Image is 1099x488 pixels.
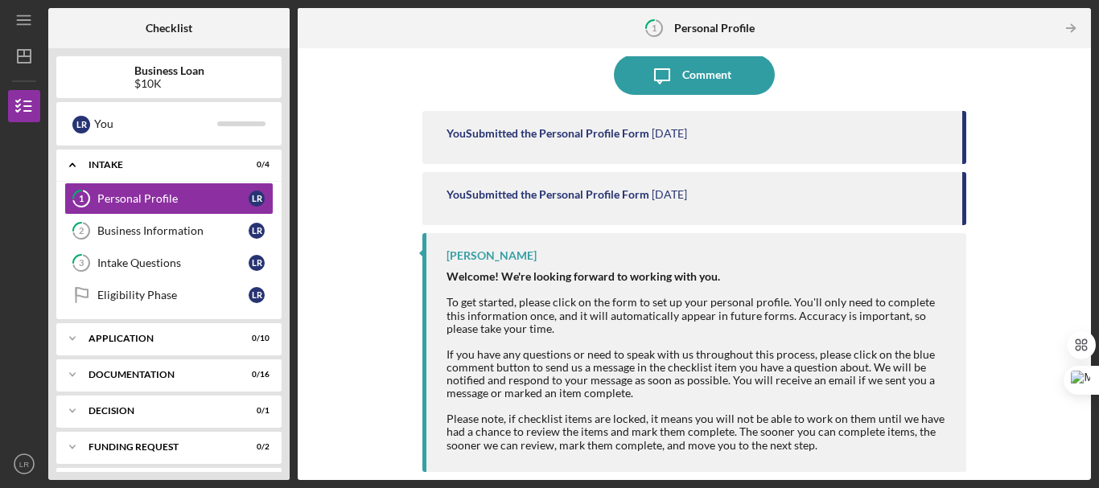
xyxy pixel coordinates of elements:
[19,460,29,469] text: LR
[97,256,249,269] div: Intake Questions
[134,64,204,77] b: Business Loan
[249,191,265,207] div: L R
[64,279,274,311] a: Eligibility PhaseLR
[241,406,270,416] div: 0 / 1
[652,188,687,201] time: 2025-08-10 18:10
[249,287,265,303] div: L R
[241,442,270,452] div: 0 / 2
[614,55,775,95] button: Comment
[97,224,249,237] div: Business Information
[88,370,229,379] div: Documentation
[241,160,270,170] div: 0 / 4
[64,215,274,247] a: 2Business InformationLR
[134,77,204,90] div: $10K
[79,258,84,269] tspan: 3
[146,22,192,35] b: Checklist
[88,160,229,170] div: Intake
[8,448,40,480] button: LR
[97,289,249,301] div: Eligibility Phase
[88,334,229,343] div: Application
[88,442,229,452] div: Funding Request
[447,249,537,262] div: [PERSON_NAME]
[447,269,720,283] strong: Welcome! We're looking forward to working with you.
[241,334,270,343] div: 0 / 10
[64,247,274,279] a: 3Intake QuestionsLR
[447,188,649,201] div: You Submitted the Personal Profile Form
[652,127,687,140] time: 2025-08-10 18:14
[94,110,217,137] div: You
[241,370,270,379] div: 0 / 16
[682,55,731,95] div: Comment
[447,270,950,451] div: To get started, please click on the form to set up your personal profile. You'll only need to com...
[447,127,649,140] div: You Submitted the Personal Profile Form
[72,116,90,133] div: L R
[79,226,84,236] tspan: 2
[652,23,657,33] tspan: 1
[79,194,84,204] tspan: 1
[64,182,274,215] a: 1Personal ProfileLR
[88,406,229,416] div: Decision
[249,255,265,271] div: L R
[674,22,755,35] b: Personal Profile
[97,192,249,205] div: Personal Profile
[249,223,265,239] div: L R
